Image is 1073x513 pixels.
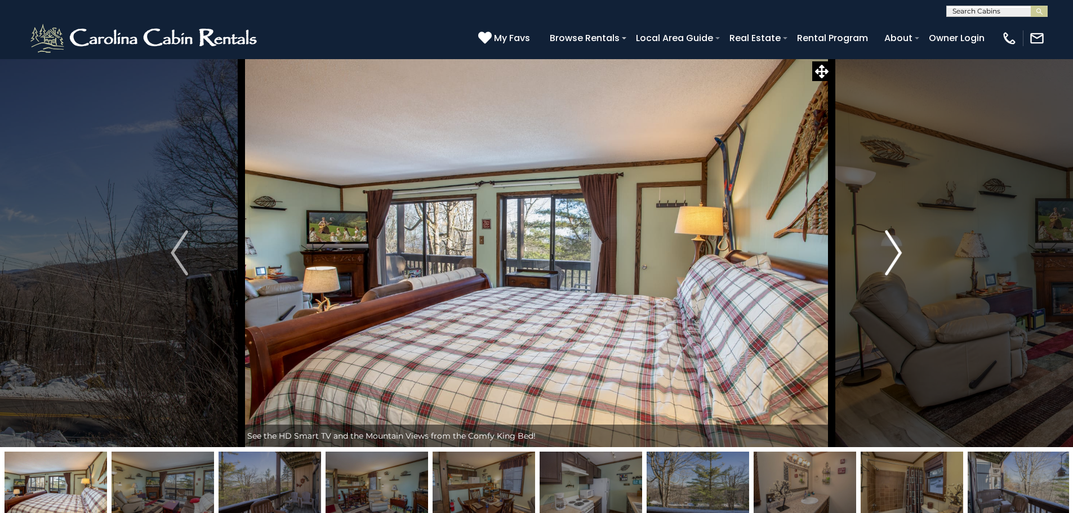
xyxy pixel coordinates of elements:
[724,28,786,48] a: Real Estate
[117,59,241,447] button: Previous
[885,230,902,275] img: arrow
[831,59,955,447] button: Next
[879,28,918,48] a: About
[478,31,533,46] a: My Favs
[1029,30,1045,46] img: mail-regular-white.png
[630,28,719,48] a: Local Area Guide
[171,230,188,275] img: arrow
[494,31,530,45] span: My Favs
[791,28,874,48] a: Rental Program
[544,28,625,48] a: Browse Rentals
[1001,30,1017,46] img: phone-regular-white.png
[923,28,990,48] a: Owner Login
[242,425,832,447] div: See the HD Smart TV and the Mountain Views from the Comfy King Bed!
[28,21,262,55] img: White-1-2.png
